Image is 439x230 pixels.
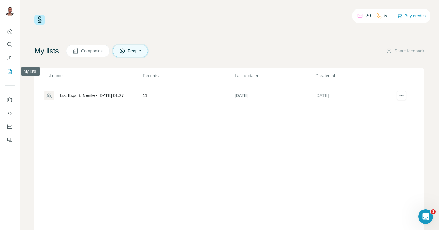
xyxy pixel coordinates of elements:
button: Dashboard [5,121,15,132]
p: Last updated [235,73,315,79]
button: Feedback [5,135,15,146]
div: List Export: Nestle - [DATE] 01:27 [60,92,124,99]
button: Buy credits [397,12,426,20]
button: Quick start [5,26,15,37]
img: Avatar [5,6,15,16]
button: Share feedback [386,48,424,54]
p: 20 [366,12,371,20]
p: Records [143,73,234,79]
p: List name [44,73,142,79]
button: Use Surfe API [5,108,15,119]
button: Use Surfe on LinkedIn [5,94,15,105]
td: [DATE] [234,83,315,108]
img: Surfe Logo [34,15,45,25]
button: My lists [5,66,15,77]
td: 11 [142,83,234,108]
span: 1 [431,209,436,214]
span: Companies [81,48,103,54]
p: Created at [315,73,395,79]
p: 5 [384,12,387,20]
td: [DATE] [315,83,395,108]
button: Enrich CSV [5,52,15,63]
button: Search [5,39,15,50]
iframe: Intercom live chat [418,209,433,224]
button: actions [397,91,406,100]
h4: My lists [34,46,59,56]
span: People [128,48,142,54]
